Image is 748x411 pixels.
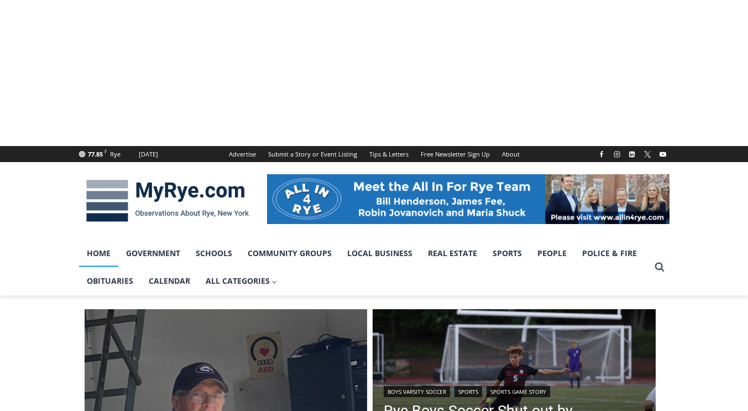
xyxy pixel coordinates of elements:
[139,149,158,159] div: [DATE]
[110,149,121,159] div: Rye
[262,146,363,162] a: Submit a Story or Event Listing
[496,146,526,162] a: About
[454,386,482,397] a: Sports
[79,240,118,267] a: Home
[339,240,420,267] a: Local Business
[79,172,256,230] img: MyRye.com
[625,148,639,161] a: Linkedin
[223,146,262,162] a: Advertise
[267,174,669,224] img: All in for Rye
[650,257,669,277] button: View Search Form
[485,240,530,267] a: Sports
[574,240,645,267] a: Police & Fire
[223,146,526,162] nav: Secondary Navigation
[198,267,285,295] a: All Categories
[79,240,650,295] nav: Primary Navigation
[415,146,496,162] a: Free Newsletter Sign Up
[610,148,624,161] a: Instagram
[595,148,608,161] a: Facebook
[487,386,550,397] a: Sports Game Story
[384,386,450,397] a: Boys Varsity Soccer
[420,240,485,267] a: Real Estate
[104,148,107,154] span: F
[530,240,574,267] a: People
[641,148,654,161] a: X
[79,267,141,295] a: Obituaries
[188,240,240,267] a: Schools
[384,384,645,397] div: | |
[363,146,415,162] a: Tips & Letters
[206,275,278,287] span: All Categories
[141,267,198,295] a: Calendar
[656,148,669,161] a: YouTube
[88,150,103,158] span: 77.85
[118,240,188,267] a: Government
[240,240,339,267] a: Community Groups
